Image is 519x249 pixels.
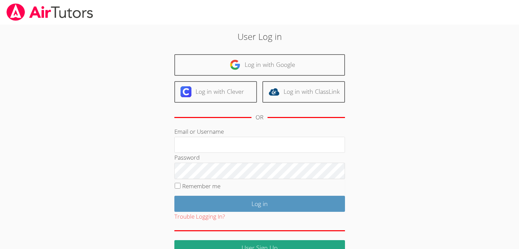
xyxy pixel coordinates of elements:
a: Log in with Clever [174,81,257,103]
img: classlink-logo-d6bb404cc1216ec64c9a2012d9dc4662098be43eaf13dc465df04b49fa7ab582.svg [269,86,279,97]
div: OR [256,113,263,122]
img: airtutors_banner-c4298cdbf04f3fff15de1276eac7730deb9818008684d7c2e4769d2f7ddbe033.png [6,3,94,21]
img: google-logo-50288ca7cdecda66e5e0955fdab243c47b7ad437acaf1139b6f446037453330a.svg [230,59,241,70]
img: clever-logo-6eab21bc6e7a338710f1a6ff85c0baf02591cd810cc4098c63d3a4b26e2feb20.svg [181,86,191,97]
input: Log in [174,196,345,212]
label: Password [174,153,200,161]
button: Trouble Logging In? [174,212,225,222]
a: Log in with ClassLink [262,81,345,103]
label: Email or Username [174,128,224,135]
a: Log in with Google [174,54,345,76]
h2: User Log in [119,30,400,43]
label: Remember me [182,182,220,190]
